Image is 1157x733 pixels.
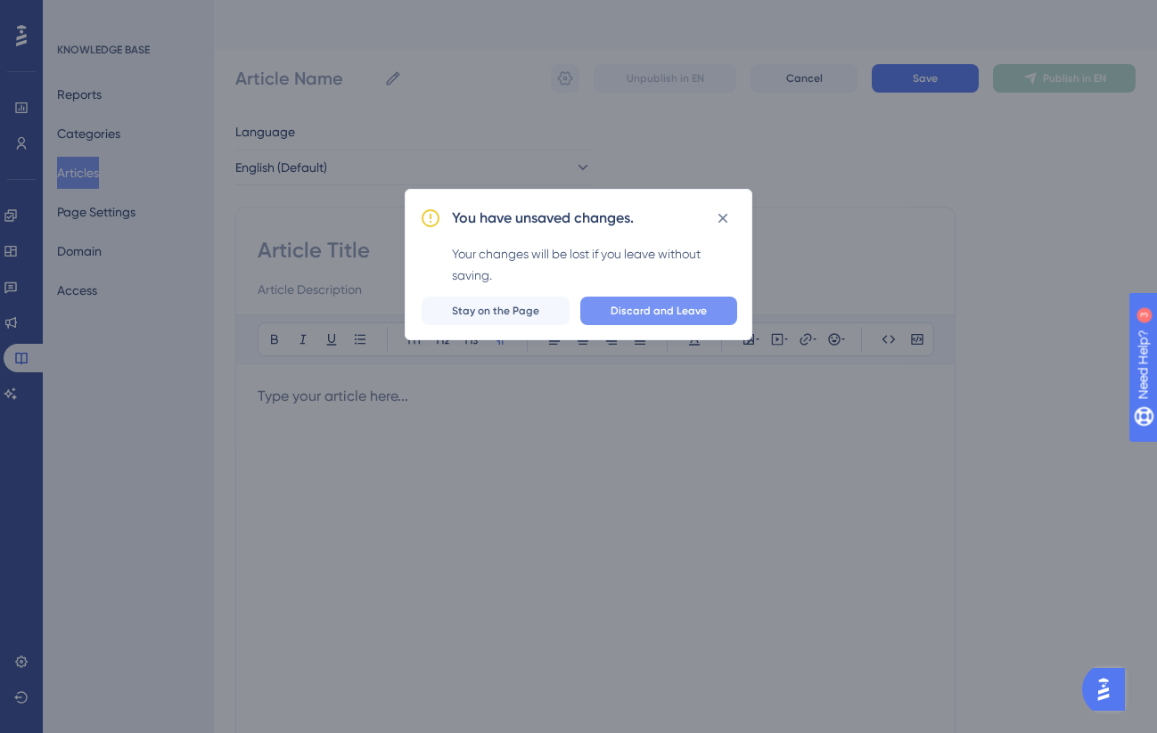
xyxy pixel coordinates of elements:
span: Discard and Leave [611,304,707,318]
div: 3 [124,9,129,23]
span: Stay on the Page [452,304,539,318]
iframe: UserGuiding AI Assistant Launcher [1082,663,1136,716]
div: Your changes will be lost if you leave without saving. [452,243,737,286]
span: Need Help? [42,4,111,26]
h2: You have unsaved changes. [452,208,634,229]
